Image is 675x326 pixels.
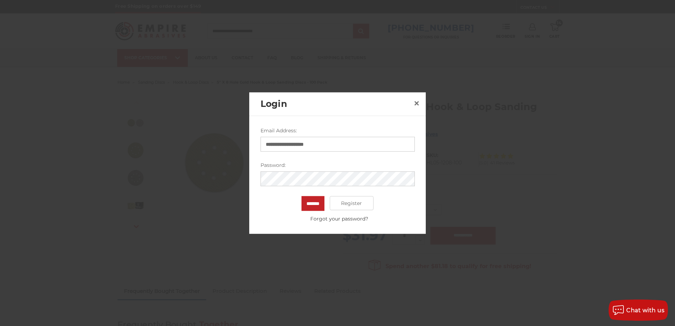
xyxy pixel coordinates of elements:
a: Forgot your password? [264,215,414,223]
span: Chat with us [626,307,664,314]
label: Password: [261,162,415,169]
h2: Login [261,97,411,111]
button: Chat with us [609,300,668,321]
label: Email Address: [261,127,415,134]
a: Register [330,196,374,210]
span: × [413,96,420,110]
a: Close [411,97,422,109]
